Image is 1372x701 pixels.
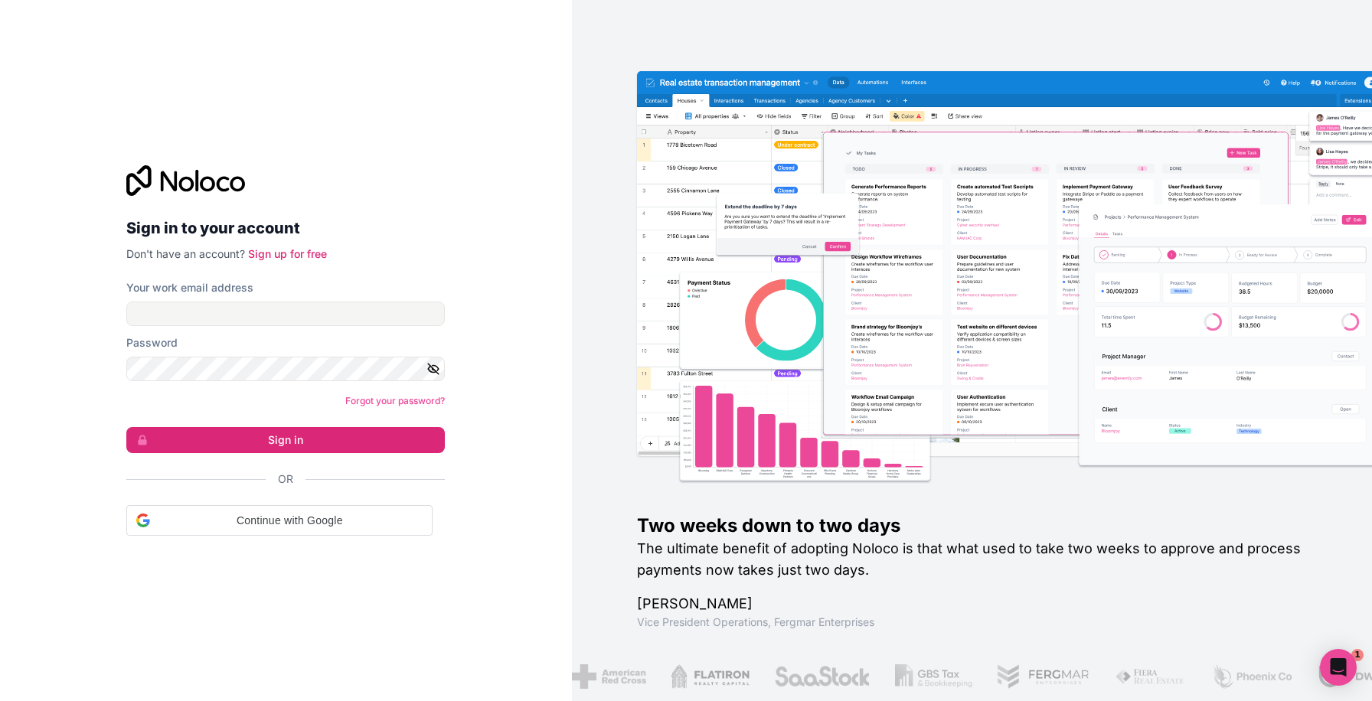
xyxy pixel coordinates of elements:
[126,505,433,536] div: Continue with Google
[1115,664,1187,689] img: /assets/fiera-fwj2N5v4.png
[637,593,1323,615] h1: [PERSON_NAME]
[637,514,1323,538] h1: Two weeks down to two days
[126,214,445,242] h2: Sign in to your account
[156,513,423,529] span: Continue with Google
[126,247,245,260] span: Don't have an account?
[345,395,445,406] a: Forgot your password?
[248,247,327,260] a: Sign up for free
[1351,649,1364,661] span: 1
[1320,649,1357,686] div: Open Intercom Messenger
[774,664,871,689] img: /assets/saastock-C6Zbiodz.png
[895,664,973,689] img: /assets/gbstax-C-GtDUiK.png
[126,427,445,453] button: Sign in
[126,280,253,295] label: Your work email address
[671,664,750,689] img: /assets/flatiron-C8eUkumj.png
[278,471,293,487] span: Or
[997,664,1090,689] img: /assets/fergmar-CudnrXN5.png
[637,538,1323,581] h2: The ultimate benefit of adopting Noloco is that what used to take two weeks to approve and proces...
[637,615,1323,630] h1: Vice President Operations , Fergmar Enterprises
[572,664,646,689] img: /assets/american-red-cross-BAupjrZR.png
[126,357,445,381] input: Password
[1211,664,1294,689] img: /assets/phoenix-BREaitsQ.png
[126,302,445,326] input: Email address
[126,335,178,350] label: Password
